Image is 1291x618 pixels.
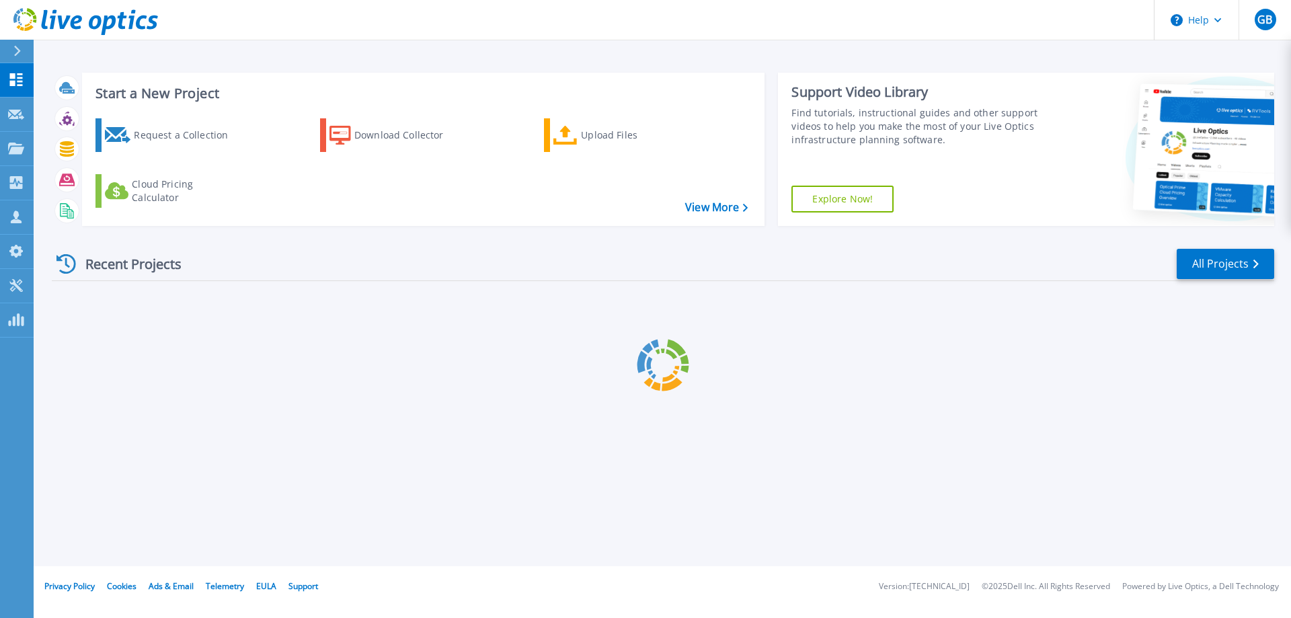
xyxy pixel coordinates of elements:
a: Request a Collection [95,118,245,152]
li: Powered by Live Optics, a Dell Technology [1122,582,1279,591]
li: © 2025 Dell Inc. All Rights Reserved [982,582,1110,591]
a: All Projects [1177,249,1274,279]
a: Upload Files [544,118,694,152]
div: Cloud Pricing Calculator [132,178,239,204]
div: Request a Collection [134,122,241,149]
a: Explore Now! [791,186,894,213]
a: Cookies [107,580,136,592]
a: EULA [256,580,276,592]
div: Support Video Library [791,83,1044,101]
span: GB [1257,14,1272,25]
a: Download Collector [320,118,470,152]
a: Ads & Email [149,580,194,592]
a: Support [288,580,318,592]
a: Cloud Pricing Calculator [95,174,245,208]
li: Version: [TECHNICAL_ID] [879,582,970,591]
a: Privacy Policy [44,580,95,592]
a: View More [685,201,748,214]
div: Download Collector [354,122,462,149]
div: Find tutorials, instructional guides and other support videos to help you make the most of your L... [791,106,1044,147]
h3: Start a New Project [95,86,748,101]
a: Telemetry [206,580,244,592]
div: Recent Projects [52,247,200,280]
div: Upload Files [581,122,689,149]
